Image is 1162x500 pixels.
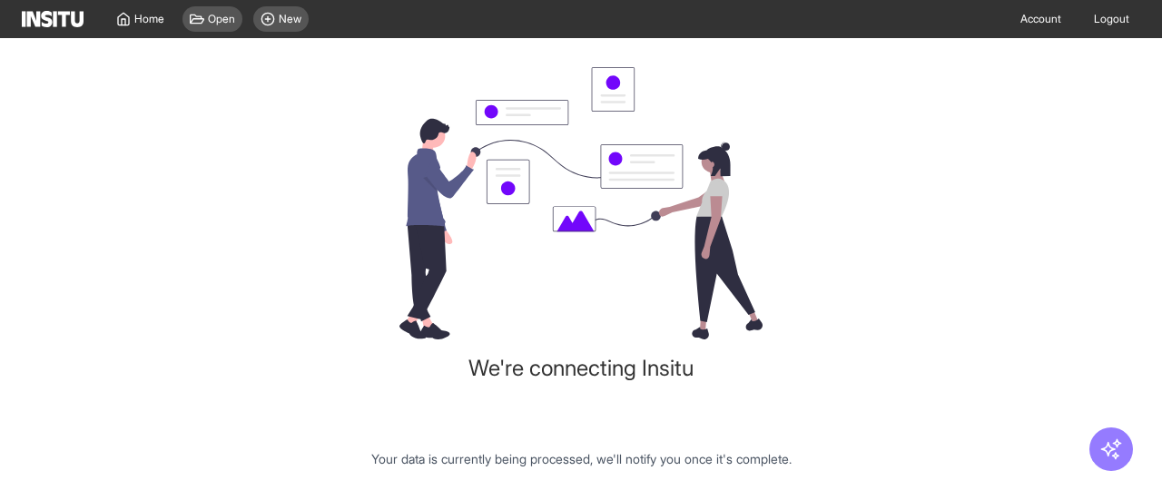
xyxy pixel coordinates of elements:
img: Logo [22,11,84,27]
span: Home [134,12,164,26]
span: New [279,12,301,26]
p: Your data is currently being processed, we'll notify you once it's complete. [371,450,792,468]
h1: We're connecting Insitu [468,354,694,383]
span: Open [208,12,235,26]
